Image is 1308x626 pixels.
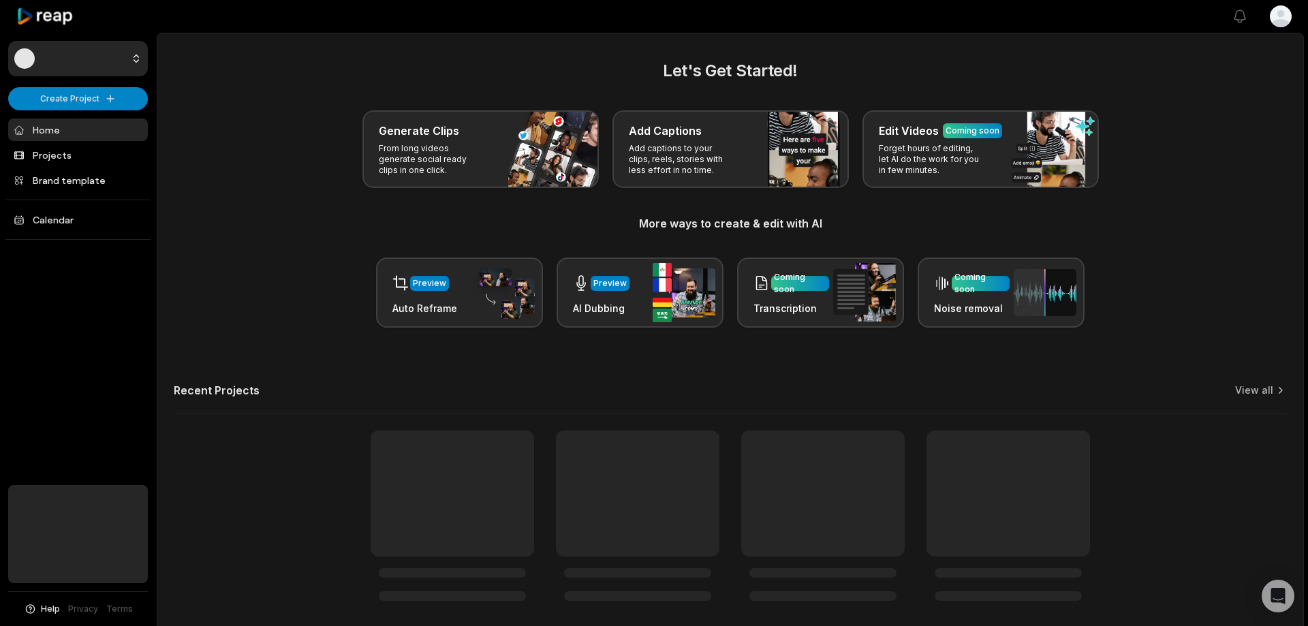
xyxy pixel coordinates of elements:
[8,87,148,110] button: Create Project
[653,263,715,322] img: ai_dubbing.png
[593,277,627,289] div: Preview
[774,271,826,296] div: Coming soon
[879,143,984,176] p: Forget hours of editing, let AI do the work for you in few minutes.
[629,143,734,176] p: Add captions to your clips, reels, stories with less effort in no time.
[8,144,148,166] a: Projects
[379,123,459,139] h3: Generate Clips
[41,603,60,615] span: Help
[946,125,999,137] div: Coming soon
[413,277,446,289] div: Preview
[8,208,148,231] a: Calendar
[379,143,484,176] p: From long videos generate social ready clips in one click.
[879,123,939,139] h3: Edit Videos
[68,603,98,615] a: Privacy
[573,301,629,315] h3: AI Dubbing
[954,271,1007,296] div: Coming soon
[629,123,702,139] h3: Add Captions
[24,603,60,615] button: Help
[174,215,1287,232] h3: More ways to create & edit with AI
[833,263,896,322] img: transcription.png
[174,59,1287,83] h2: Let's Get Started!
[174,384,260,397] h2: Recent Projects
[8,169,148,191] a: Brand template
[1014,269,1076,316] img: noise_removal.png
[1235,384,1273,397] a: View all
[392,301,457,315] h3: Auto Reframe
[753,301,829,315] h3: Transcription
[934,301,1010,315] h3: Noise removal
[472,266,535,319] img: auto_reframe.png
[1262,580,1294,612] div: Open Intercom Messenger
[8,119,148,141] a: Home
[106,603,133,615] a: Terms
